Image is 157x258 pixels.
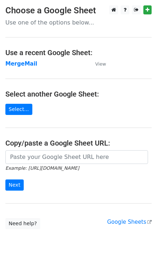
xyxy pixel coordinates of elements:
h3: Choose a Google Sheet [5,5,152,16]
h4: Copy/paste a Google Sheet URL: [5,139,152,147]
a: MergeMail [5,61,37,67]
a: Need help? [5,218,40,229]
a: Google Sheets [107,219,152,225]
a: View [88,61,106,67]
h4: Use a recent Google Sheet: [5,48,152,57]
p: Use one of the options below... [5,19,152,26]
input: Paste your Google Sheet URL here [5,150,148,164]
small: View [95,61,106,67]
a: Select... [5,104,32,115]
small: Example: [URL][DOMAIN_NAME] [5,165,79,171]
h4: Select another Google Sheet: [5,90,152,98]
input: Next [5,179,24,191]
